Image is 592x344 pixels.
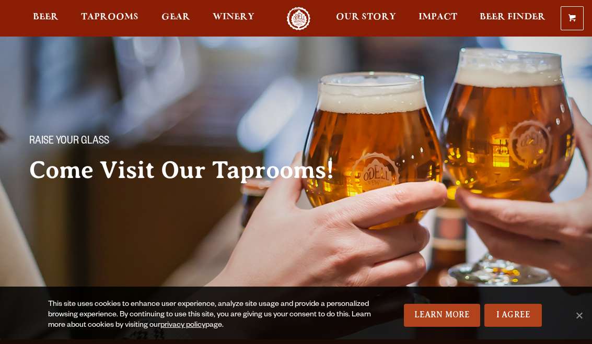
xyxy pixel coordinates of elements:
[160,322,205,330] a: privacy policy
[155,7,197,30] a: Gear
[419,13,457,21] span: Impact
[206,7,261,30] a: Winery
[329,7,403,30] a: Our Story
[574,310,584,321] span: No
[336,13,396,21] span: Our Story
[161,13,190,21] span: Gear
[81,13,138,21] span: Taprooms
[480,13,545,21] span: Beer Finder
[412,7,464,30] a: Impact
[279,7,318,30] a: Odell Home
[29,157,355,183] h2: Come Visit Our Taprooms!
[484,304,542,327] a: I Agree
[33,13,59,21] span: Beer
[26,7,65,30] a: Beer
[404,304,481,327] a: Learn More
[48,300,372,331] div: This site uses cookies to enhance user experience, analyze site usage and provide a personalized ...
[74,7,145,30] a: Taprooms
[213,13,254,21] span: Winery
[29,135,109,149] span: Raise your glass
[473,7,552,30] a: Beer Finder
